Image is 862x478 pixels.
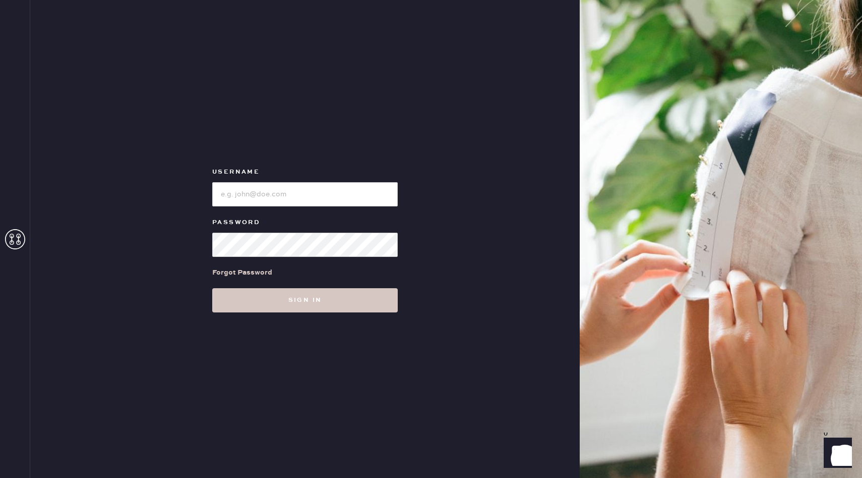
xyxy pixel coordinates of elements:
[212,217,398,229] label: Password
[814,433,857,476] iframe: Front Chat
[212,288,398,312] button: Sign in
[212,267,272,278] div: Forgot Password
[212,182,398,206] input: e.g. john@doe.com
[212,257,272,288] a: Forgot Password
[212,166,398,178] label: Username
